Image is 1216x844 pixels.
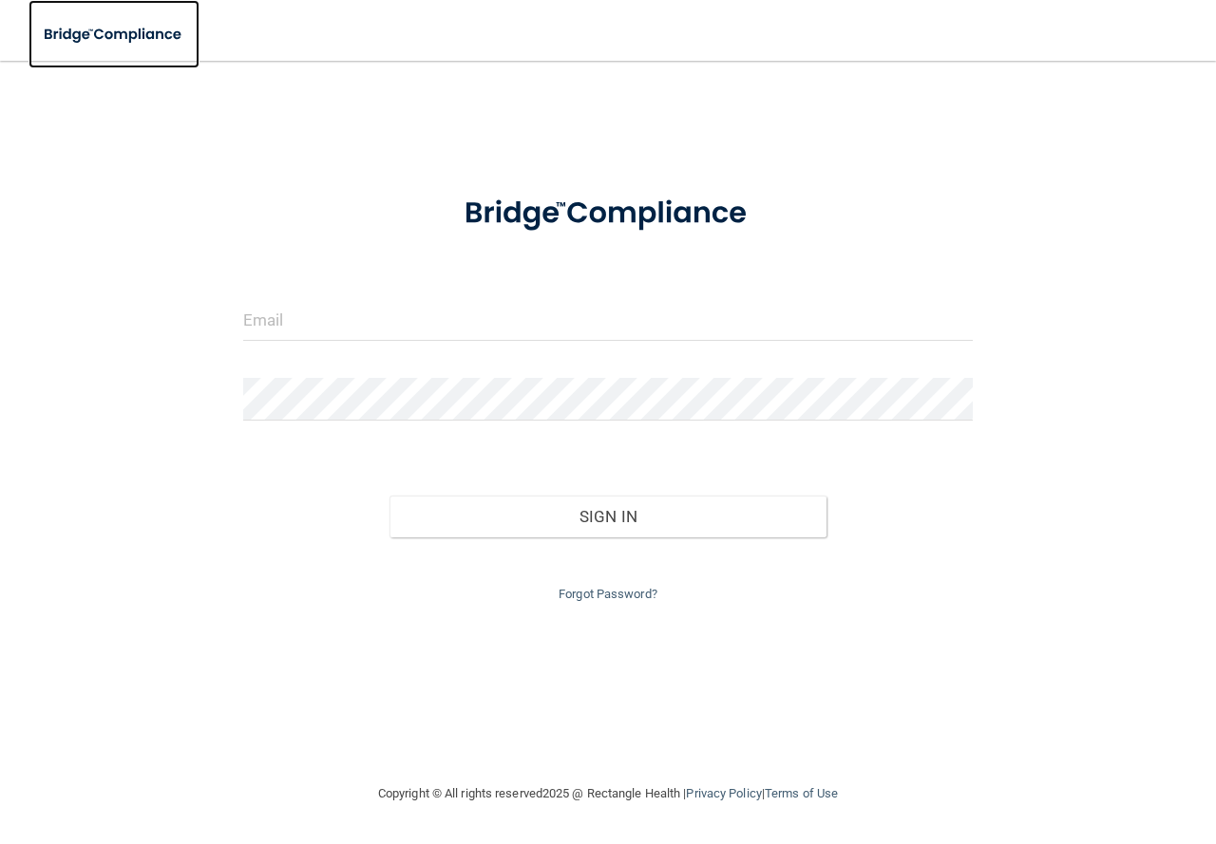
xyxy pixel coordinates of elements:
[261,763,955,824] div: Copyright © All rights reserved 2025 @ Rectangle Health | |
[765,786,838,800] a: Terms of Use
[28,15,199,54] img: bridge_compliance_login_screen.278c3ca4.svg
[433,175,784,253] img: bridge_compliance_login_screen.278c3ca4.svg
[389,496,827,537] button: Sign In
[887,709,1193,785] iframe: Drift Widget Chat Controller
[559,587,657,601] a: Forgot Password?
[686,786,761,800] a: Privacy Policy
[243,298,973,341] input: Email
